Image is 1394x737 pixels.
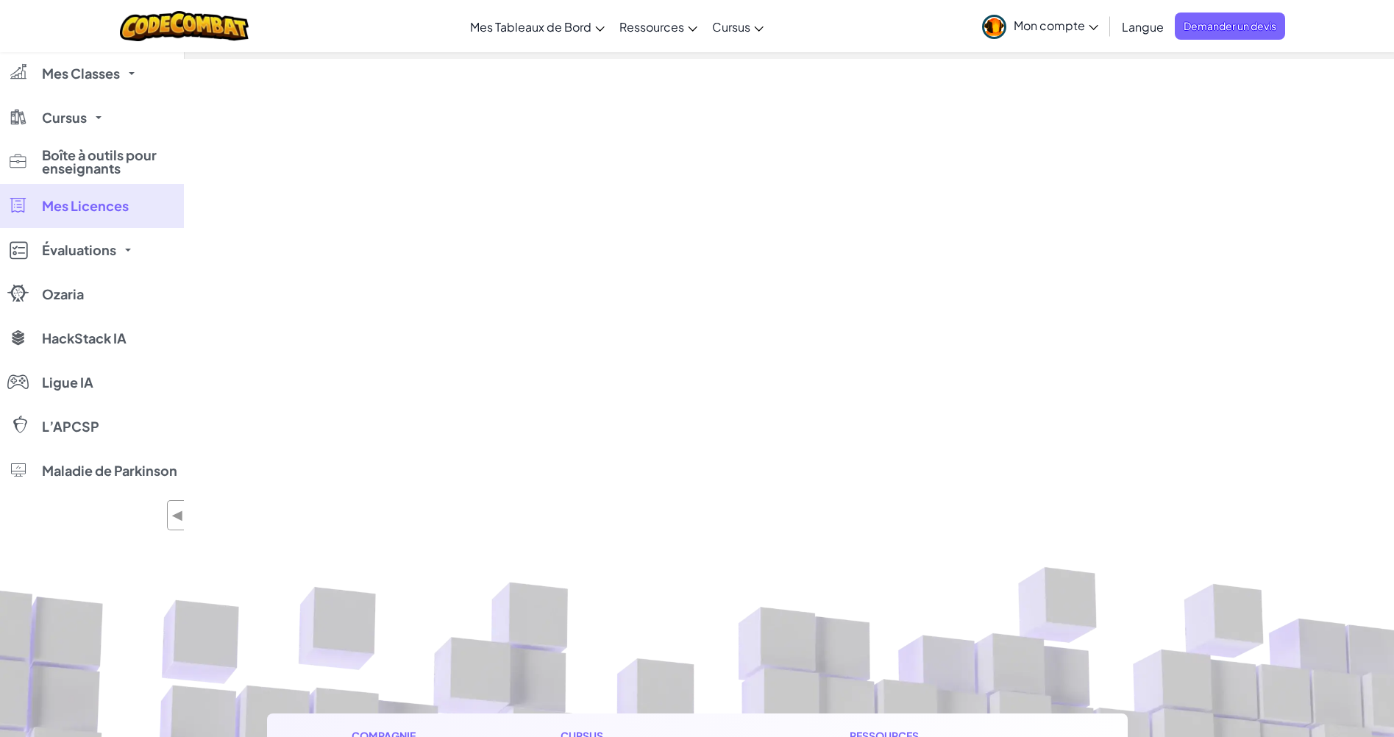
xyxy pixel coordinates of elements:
span: Langue [1122,19,1164,35]
span: Mes Classes [42,67,120,80]
span: Évaluations [42,243,116,257]
img: avatar [982,15,1006,39]
span: HackStack IA [42,332,127,345]
span: Ressources [619,19,684,35]
a: Demander un devis [1175,13,1285,40]
a: Mes Tableaux de Bord [463,7,612,46]
span: Mes Licences [42,199,129,213]
font: Maladie de Parkinson [42,464,177,477]
span: Ozaria [42,288,84,301]
a: Mon compte [975,3,1106,49]
span: Boîte à outils pour enseignants [42,149,174,175]
a: Ressources [612,7,705,46]
span: Cursus [42,111,87,124]
span: ◀ [171,505,184,526]
font: L’APCSP [42,420,99,433]
a: Cursus [705,7,771,46]
img: CodeCombat logo [120,11,249,41]
span: Mon compte [1014,18,1098,33]
span: Cursus [712,19,750,35]
a: Langue [1114,7,1171,46]
span: Mes Tableaux de Bord [470,19,591,35]
span: Ligue IA [42,376,93,389]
